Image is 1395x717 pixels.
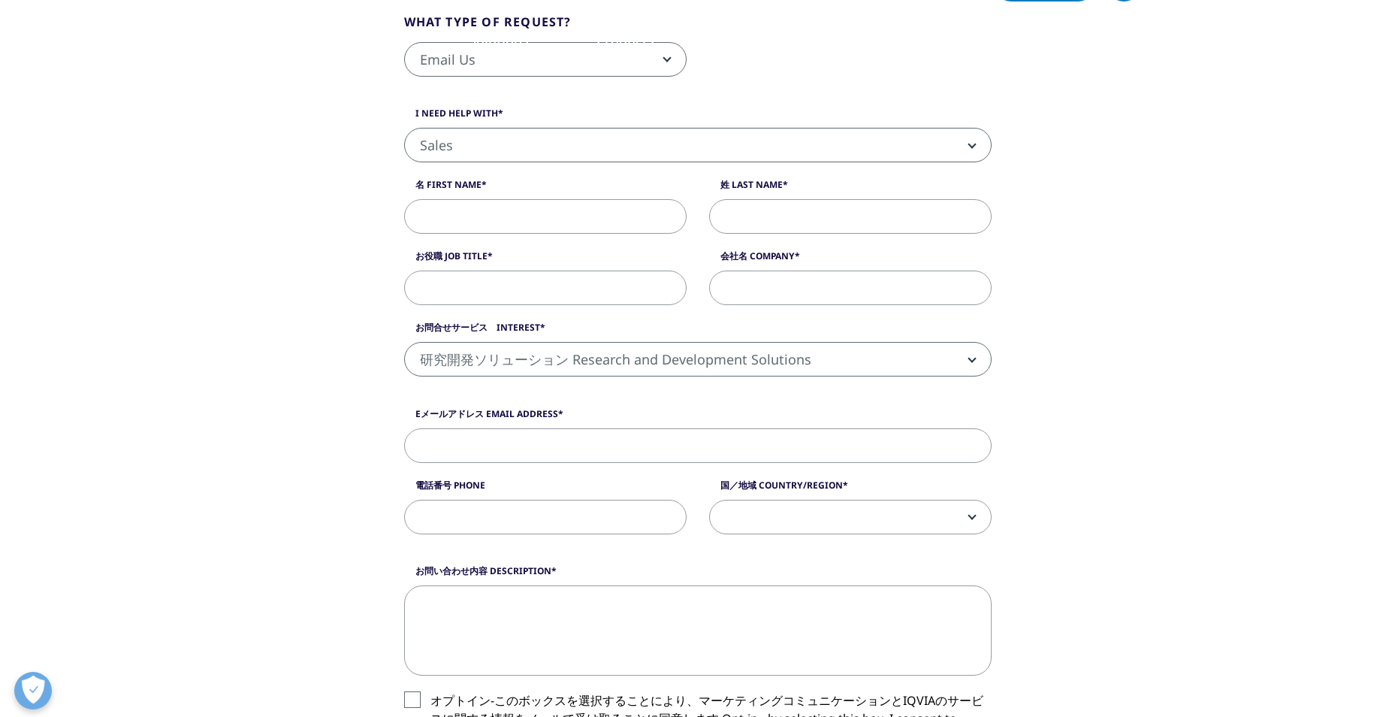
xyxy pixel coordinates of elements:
[404,107,992,128] label: I need help with
[404,321,992,342] label: お問合せサービス Interest
[14,672,52,709] button: 優先設定センターを開く
[404,342,992,377] span: 研究開発ソリューション Research and Development Solutions
[404,178,687,199] label: 名 First Name
[841,31,880,49] a: About
[709,178,992,199] label: 姓 Last Name
[709,479,992,500] label: 国／地域 Country/Region
[381,8,1141,79] nav: Primary
[469,31,529,49] a: Solutions
[404,250,687,271] label: お役職 Job Title
[722,31,774,49] a: Insights
[948,31,998,49] a: Careers
[405,129,991,163] span: Sales
[404,564,992,585] label: お問い合わせ内容 Description
[404,479,687,500] label: 電話番号 Phone
[404,407,992,428] label: Eメールアドレス Email Address
[405,343,991,377] span: 研究開発ソリューション Research and Development Solutions
[709,250,992,271] label: 会社名 Company
[404,128,992,162] span: Sales
[596,31,654,49] a: Products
